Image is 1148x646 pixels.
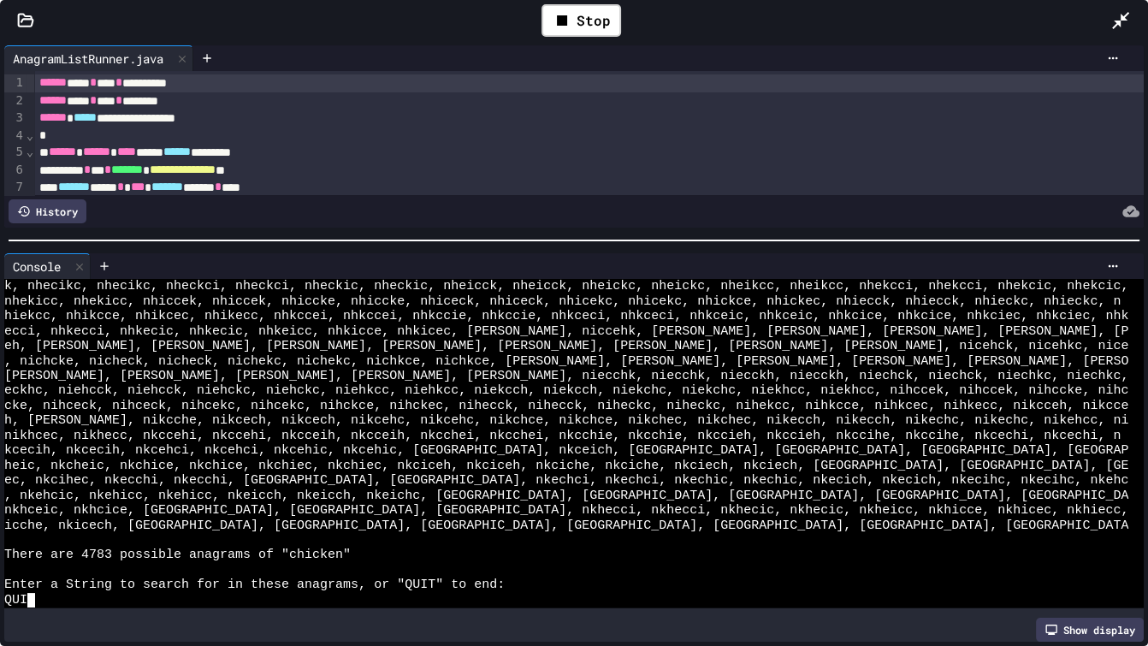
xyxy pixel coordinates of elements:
span: Enter a String to search for in these anagrams, or "QUIT" to end: [4,578,505,592]
span: eckhc, niehcck, niehcck, niehckc, niehckc, niehkcc, niehkcc, niekcch, niekcch, niekchc, niekchc, ... [4,383,1128,398]
span: nhekicc, nhekicc, nhiccek, nhiccek, nhiccke, nhiccke, nhiceck, nhiceck, nhicekc, nhicekc, nhickce... [4,294,1121,309]
div: Chat with us now!Close [7,7,118,109]
span: nikhcec, nikhecc, nkccehi, nkccehi, nkcceih, nkcceih, nkcchei, nkcchei, nkcchie, nkcchie, nkccieh... [4,429,1121,443]
span: hiekcc, nhikcce, nhikcec, nhikecc, nhkccei, nhkccei, nhkccie, nhkccie, nhkceci, nhkceci, nhkceic,... [4,309,1128,323]
span: cke, nihceck, nihceck, nihcekc, nihcekc, nihckce, nihckec, nihecck, nihecck, niheckc, niheckc, ni... [4,399,1128,413]
span: There are 4783 possible anagrams of "chicken" [4,548,351,562]
span: k, nhecikc, nhecikc, nheckci, nheckci, nheckic, nheckic, nheicck, nheicck, nheickc, nheickc, nhei... [4,279,1128,293]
